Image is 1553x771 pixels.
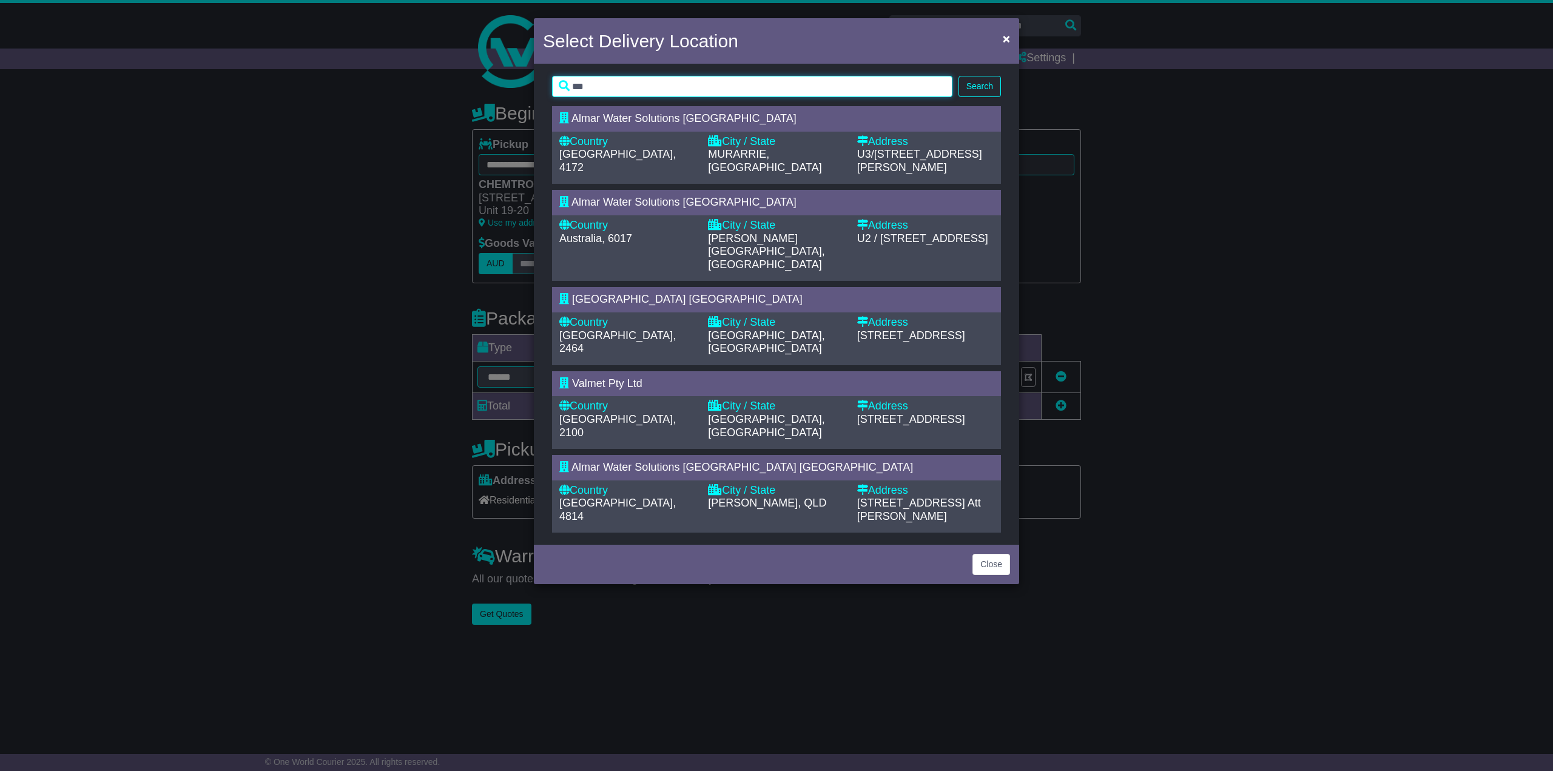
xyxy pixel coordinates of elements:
span: [STREET_ADDRESS] [857,329,965,342]
span: [PERSON_NAME][GEOGRAPHIC_DATA], [GEOGRAPHIC_DATA] [708,232,824,271]
span: [GEOGRAPHIC_DATA], 2100 [559,413,676,439]
span: [GEOGRAPHIC_DATA], 4814 [559,497,676,522]
h4: Select Delivery Location [543,27,738,55]
span: Australia, 6017 [559,232,632,244]
span: Almar Water Solutions [GEOGRAPHIC_DATA] [571,196,797,208]
span: [GEOGRAPHIC_DATA], [GEOGRAPHIC_DATA] [708,413,824,439]
div: City / State [708,400,844,413]
button: Close [972,554,1010,575]
span: [GEOGRAPHIC_DATA] [GEOGRAPHIC_DATA] [572,293,803,305]
span: MURARRIE, [GEOGRAPHIC_DATA] [708,148,821,173]
div: Address [857,219,994,232]
span: [GEOGRAPHIC_DATA], 4172 [559,148,676,173]
span: [STREET_ADDRESS] [857,497,965,509]
div: Address [857,400,994,413]
span: Att [PERSON_NAME] [857,497,981,522]
div: Country [559,316,696,329]
button: Search [958,76,1001,97]
div: City / State [708,135,844,149]
span: [PERSON_NAME], QLD [708,497,826,509]
span: U3/[STREET_ADDRESS][PERSON_NAME] [857,148,982,173]
span: [STREET_ADDRESS] [857,413,965,425]
span: [GEOGRAPHIC_DATA], 2464 [559,329,676,355]
div: Country [559,219,696,232]
span: Valmet Pty Ltd [572,377,642,389]
span: Almar Water Solutions [GEOGRAPHIC_DATA] [571,112,797,124]
span: Almar Water Solutions [GEOGRAPHIC_DATA] [GEOGRAPHIC_DATA] [571,461,913,473]
div: Country [559,135,696,149]
div: City / State [708,484,844,497]
div: City / State [708,316,844,329]
div: Country [559,484,696,497]
div: Country [559,400,696,413]
div: Address [857,484,994,497]
div: Address [857,316,994,329]
span: [GEOGRAPHIC_DATA], [GEOGRAPHIC_DATA] [708,329,824,355]
button: Close [997,26,1016,51]
span: U2 / [STREET_ADDRESS] [857,232,988,244]
span: × [1003,32,1010,45]
div: Address [857,135,994,149]
div: City / State [708,219,844,232]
